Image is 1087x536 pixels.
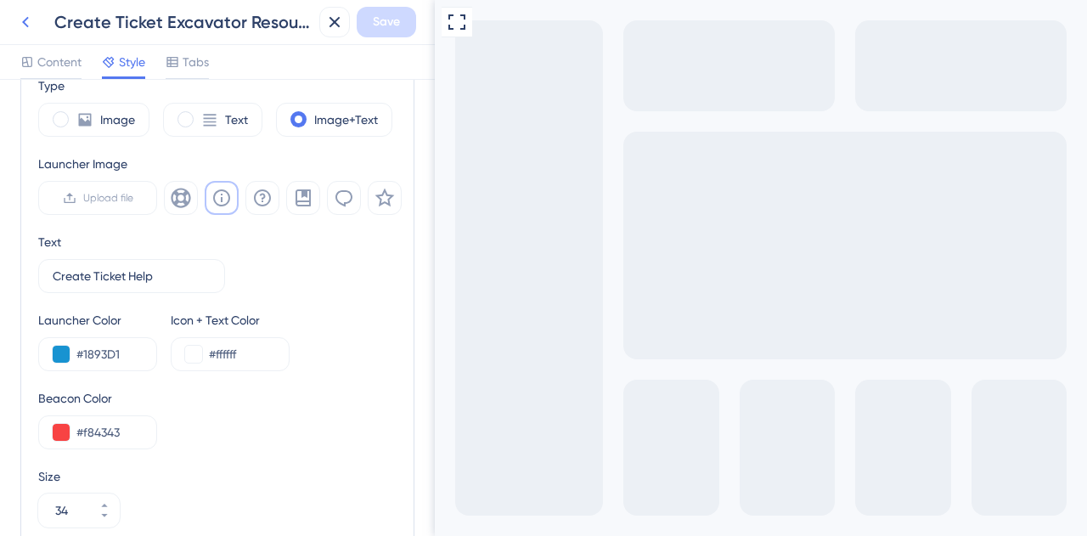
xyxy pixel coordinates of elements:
[37,52,82,72] span: Content
[38,232,61,252] div: Text
[38,154,402,174] div: Launcher Image
[373,12,400,32] span: Save
[38,310,157,330] div: Launcher Color
[38,388,397,409] div: Beacon Color
[183,52,209,72] span: Tabs
[100,110,135,130] label: Image
[161,8,167,22] div: 3
[53,267,211,285] input: Get Started
[54,10,313,34] div: Create Ticket Excavator Resources
[119,52,145,72] span: Style
[225,110,248,130] label: Text
[32,4,151,25] span: Create Ticket Help
[171,310,290,330] div: Icon + Text Color
[357,7,416,37] button: Save
[38,76,397,96] div: Type
[83,191,133,205] span: Upload file
[314,110,378,130] label: Image+Text
[38,466,397,487] div: Size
